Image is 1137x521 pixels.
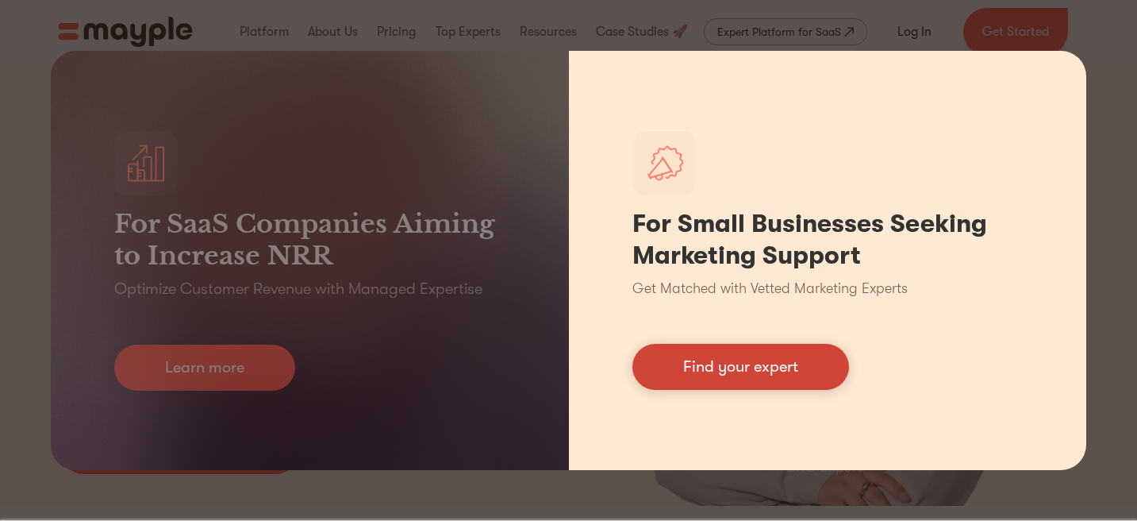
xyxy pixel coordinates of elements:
p: Optimize Customer Revenue with Managed Expertise [114,278,482,300]
h1: For Small Businesses Seeking Marketing Support [632,208,1024,272]
p: Get Matched with Vetted Marketing Experts [632,278,908,299]
h3: For SaaS Companies Aiming to Increase NRR [114,208,505,272]
a: Find your expert [632,344,849,390]
a: Learn more [114,345,295,391]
